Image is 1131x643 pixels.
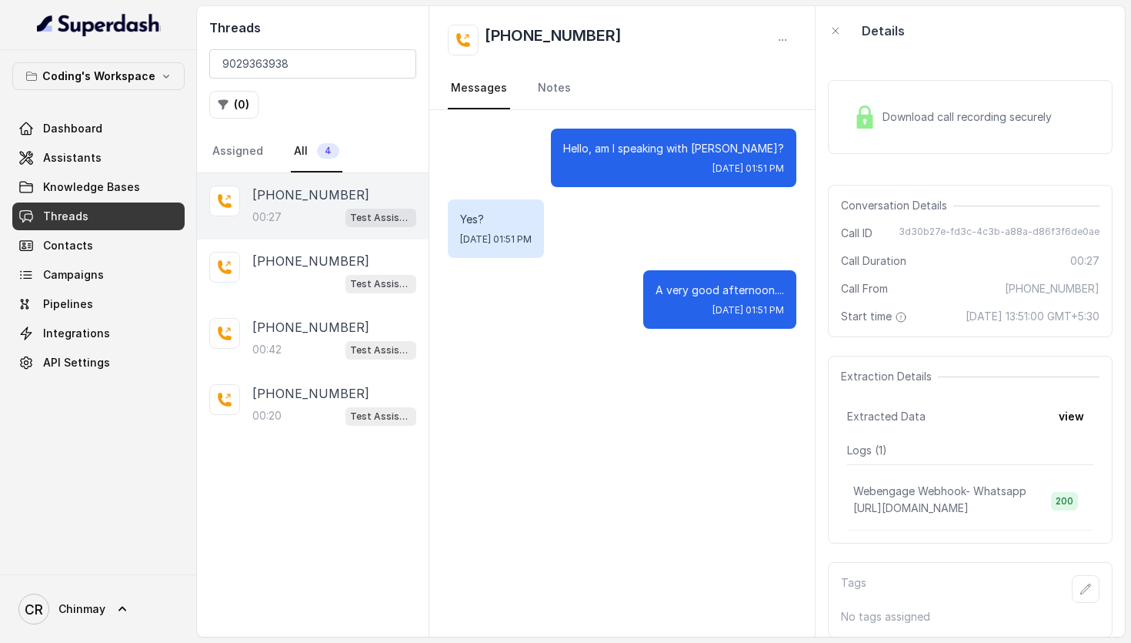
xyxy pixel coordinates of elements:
[12,290,185,318] a: Pipelines
[841,609,1099,625] p: No tags assigned
[1070,253,1099,269] span: 00:27
[58,601,105,617] span: Chinmay
[841,253,906,269] span: Call Duration
[563,141,784,156] p: Hello, am I speaking with [PERSON_NAME]?
[841,575,866,603] p: Tags
[847,443,1093,458] p: Logs ( 1 )
[460,212,532,227] p: Yes?
[448,68,797,109] nav: Tabs
[12,261,185,289] a: Campaigns
[209,131,416,172] nav: Tabs
[12,144,185,172] a: Assistants
[460,233,532,246] span: [DATE] 01:51 PM
[252,342,282,357] p: 00:42
[43,267,104,283] span: Campaigns
[1051,492,1078,511] span: 200
[841,198,953,213] span: Conversation Details
[350,210,412,226] p: Test Assistant- 2
[43,121,102,136] span: Dashboard
[252,408,282,424] p: 00:20
[899,226,1099,241] span: 3d30b27e-fd3c-4c3b-a88a-d86f3f6de0ae
[252,384,369,403] p: [PHONE_NUMBER]
[12,62,185,90] button: Coding's Workspace
[37,12,161,37] img: light.svg
[43,296,93,312] span: Pipelines
[252,252,369,270] p: [PHONE_NUMBER]
[841,369,938,384] span: Extraction Details
[966,309,1099,324] span: [DATE] 13:51:00 GMT+5:30
[42,67,155,85] p: Coding's Workspace
[12,173,185,201] a: Knowledge Bases
[12,203,185,230] a: Threads
[853,105,876,129] img: Lock Icon
[252,209,282,225] p: 00:27
[1049,403,1093,430] button: view
[209,49,416,79] input: Search by Call ID or Phone Number
[847,409,926,424] span: Extracted Data
[841,309,910,324] span: Start time
[252,318,369,337] p: [PHONE_NUMBER]
[535,68,574,109] a: Notes
[350,409,412,424] p: Test Assistant-3
[712,162,784,175] span: [DATE] 01:51 PM
[43,238,93,253] span: Contacts
[448,68,510,109] a: Messages
[841,281,888,296] span: Call From
[882,109,1058,125] span: Download call recording securely
[841,226,872,241] span: Call ID
[862,22,905,40] p: Details
[1005,281,1099,296] span: [PHONE_NUMBER]
[656,283,784,298] p: A very good afternoon....
[252,186,369,204] p: [PHONE_NUMBER]
[43,355,110,370] span: API Settings
[209,18,416,37] h2: Threads
[209,91,259,119] button: (0)
[317,143,339,159] span: 4
[853,484,1026,499] p: Webengage Webhook- Whatsapp
[350,276,412,292] p: Test Assistant- 2
[12,115,185,142] a: Dashboard
[12,349,185,377] a: API Settings
[485,25,622,55] h2: [PHONE_NUMBER]
[12,232,185,260] a: Contacts
[43,150,102,166] span: Assistants
[12,320,185,347] a: Integrations
[291,131,342,172] a: All4
[209,131,266,172] a: Assigned
[25,601,43,618] text: CR
[43,326,110,341] span: Integrations
[853,501,969,514] span: [URL][DOMAIN_NAME]
[712,304,784,316] span: [DATE] 01:51 PM
[12,588,185,631] a: Chinmay
[43,209,88,224] span: Threads
[43,179,140,195] span: Knowledge Bases
[350,343,412,358] p: Test Assistant- 2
